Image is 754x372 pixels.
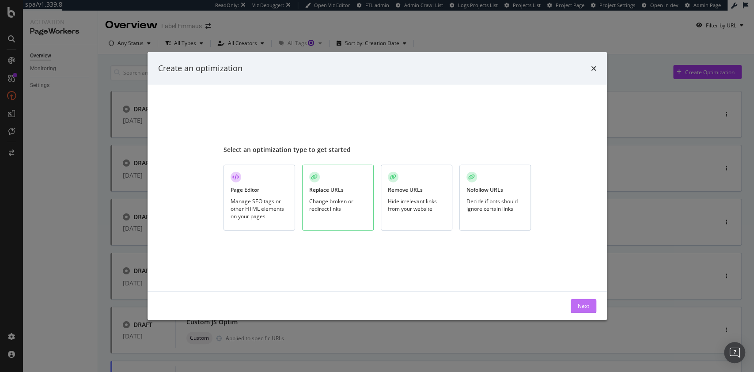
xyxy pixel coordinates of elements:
[224,145,531,154] div: Select an optimization type to get started
[231,186,259,194] div: Page Editor
[388,186,423,194] div: Remove URLs
[388,197,445,212] div: Hide irrelevant links from your website
[309,197,367,212] div: Change broken or redirect links
[231,197,288,220] div: Manage SEO tags or other HTML elements on your pages
[158,63,242,74] div: Create an optimization
[148,52,607,320] div: modal
[466,197,524,212] div: Decide if bots should ignore certain links
[578,302,589,310] div: Next
[571,299,596,313] button: Next
[724,342,745,363] div: Open Intercom Messenger
[591,63,596,74] div: times
[466,186,503,194] div: Nofollow URLs
[309,186,344,194] div: Replace URLs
